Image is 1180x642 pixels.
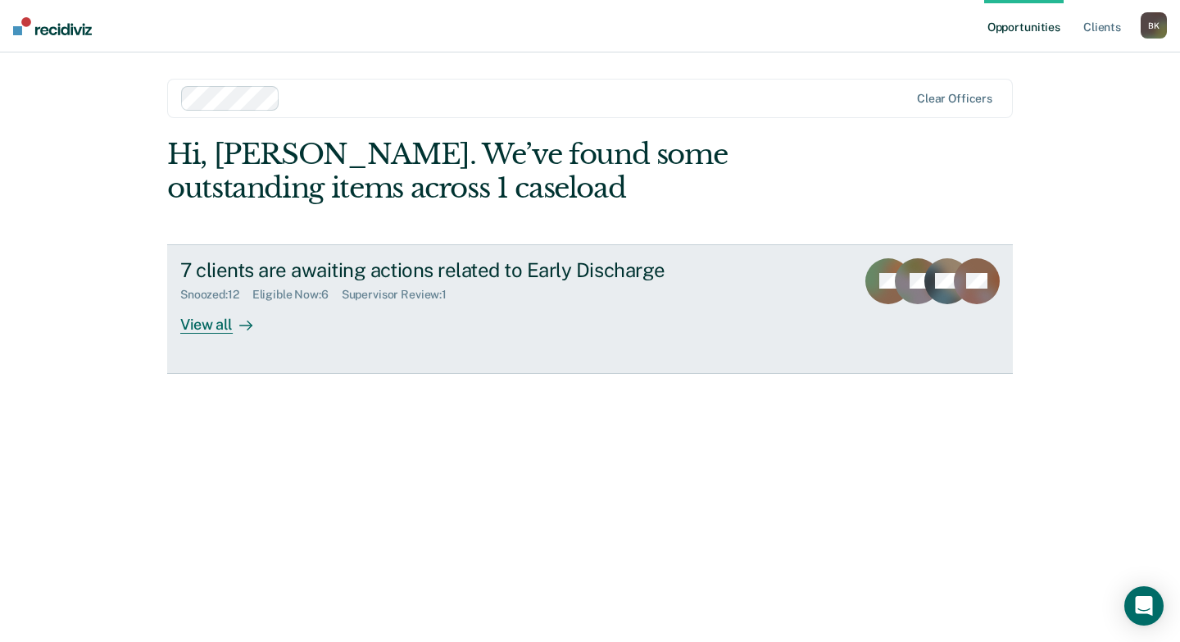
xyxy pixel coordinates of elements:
[167,244,1013,374] a: 7 clients are awaiting actions related to Early DischargeSnoozed:12Eligible Now:6Supervisor Revie...
[342,288,460,302] div: Supervisor Review : 1
[180,302,272,334] div: View all
[167,138,844,205] div: Hi, [PERSON_NAME]. We’ve found some outstanding items across 1 caseload
[1124,586,1164,626] div: Open Intercom Messenger
[13,17,92,35] img: Recidiviz
[252,288,342,302] div: Eligible Now : 6
[1141,12,1167,39] button: BK
[180,288,252,302] div: Snoozed : 12
[1141,12,1167,39] div: B K
[180,258,756,282] div: 7 clients are awaiting actions related to Early Discharge
[917,92,992,106] div: Clear officers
